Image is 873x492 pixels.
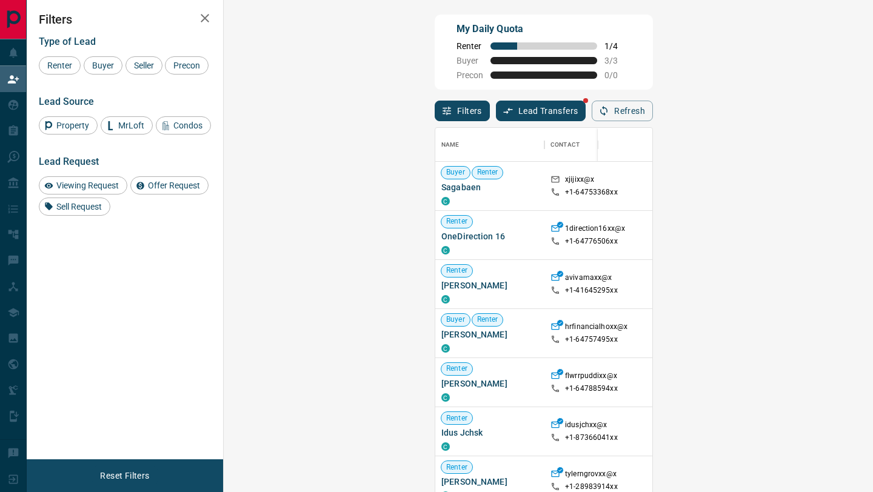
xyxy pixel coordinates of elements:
span: Renter [43,61,76,70]
div: condos.ca [441,442,450,451]
span: Renter [457,41,483,51]
span: Buyer [441,314,470,325]
div: Precon [165,56,209,75]
div: condos.ca [441,393,450,402]
p: +1- 64757495xx [565,334,618,345]
div: Renter [39,56,81,75]
p: +1- 41645295xx [565,285,618,296]
div: Offer Request [130,176,209,194]
span: [PERSON_NAME] [441,476,538,488]
button: Filters [435,101,490,121]
span: MrLoft [114,121,149,130]
div: Seller [125,56,162,75]
span: Renter [441,413,472,424]
span: Lead Source [39,96,94,107]
div: condos.ca [441,295,450,304]
p: +1- 64753368xx [565,187,618,198]
span: 3 / 3 [604,56,631,65]
p: xjijixx@x [565,175,594,187]
span: Renter [472,167,503,178]
div: Sell Request [39,198,110,216]
div: condos.ca [441,344,450,353]
div: Name [441,128,460,162]
div: Buyer [84,56,122,75]
span: Property [52,121,93,130]
p: tylerngrovxx@x [565,469,617,482]
p: +1- 64788594xx [565,384,618,394]
p: +1- 87366041xx [565,433,618,443]
div: Contact [544,128,641,162]
div: Condos [156,116,211,135]
p: +1- 28983914xx [565,482,618,492]
span: Renter [441,216,472,227]
button: Lead Transfers [496,101,586,121]
span: Renter [441,265,472,276]
span: 1 / 4 [604,41,631,51]
span: Sagabaen [441,181,538,193]
span: OneDirection 16 [441,230,538,242]
span: Renter [441,364,472,374]
p: hrfinancialhoxx@x [565,322,627,334]
span: Renter [472,314,503,325]
span: Buyer [457,56,483,65]
button: Reset Filters [92,465,157,486]
div: Contact [550,128,580,162]
span: Buyer [88,61,118,70]
span: Precon [169,61,204,70]
span: 0 / 0 [604,70,631,80]
div: MrLoft [101,116,153,135]
p: idusjchxx@x [565,420,607,433]
span: Viewing Request [52,181,123,190]
h2: Filters [39,12,211,27]
span: Buyer [441,167,470,178]
span: Offer Request [144,181,204,190]
span: [PERSON_NAME] [441,377,538,390]
span: Condos [169,121,207,130]
span: Sell Request [52,202,106,211]
span: [PERSON_NAME] [441,279,538,291]
span: Seller [130,61,158,70]
span: [PERSON_NAME] [441,328,538,341]
p: avivamaxx@x [565,273,612,285]
p: 1direction16xx@x [565,224,625,236]
p: flwrrpuddixx@x [565,371,617,384]
span: Precon [457,70,483,80]
div: Property [39,116,98,135]
span: Type of Lead [39,36,96,47]
span: Lead Request [39,156,99,167]
p: My Daily Quota [457,22,631,36]
p: +1- 64776506xx [565,236,618,247]
span: Idus Jchsk [441,427,538,439]
div: condos.ca [441,197,450,205]
div: condos.ca [441,246,450,254]
div: Name [435,128,544,162]
span: Renter [441,462,472,473]
button: Refresh [592,101,653,121]
div: Viewing Request [39,176,127,194]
